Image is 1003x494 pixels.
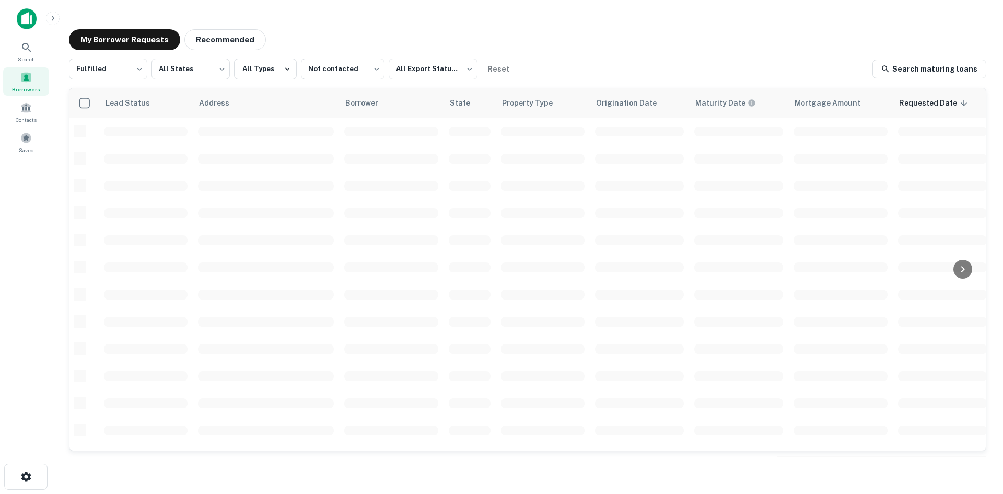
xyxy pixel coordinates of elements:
span: Maturity dates displayed may be estimated. Please contact the lender for the most accurate maturi... [695,97,769,109]
span: Requested Date [899,97,971,109]
span: Origination Date [596,97,670,109]
th: Borrower [339,88,444,118]
a: Contacts [3,98,49,126]
div: Not contacted [301,55,384,83]
span: Borrower [345,97,392,109]
button: Reset [482,59,515,79]
button: All Types [234,59,297,79]
th: Lead Status [99,88,193,118]
span: Saved [19,146,34,154]
span: Property Type [502,97,566,109]
div: All States [151,55,230,83]
th: Address [193,88,339,118]
iframe: Chat Widget [951,410,1003,461]
a: Search maturing loans [872,60,986,78]
span: Contacts [16,116,37,124]
div: Fulfilled [69,55,147,83]
span: State [450,97,484,109]
button: My Borrower Requests [69,29,180,50]
a: Search [3,37,49,65]
button: Recommended [184,29,266,50]
th: Requested Date [893,88,992,118]
div: Maturity dates displayed may be estimated. Please contact the lender for the most accurate maturi... [695,97,756,109]
div: All Export Statuses [389,55,477,83]
th: Property Type [496,88,590,118]
h6: Maturity Date [695,97,745,109]
a: Borrowers [3,67,49,96]
img: capitalize-icon.png [17,8,37,29]
th: Origination Date [590,88,689,118]
th: Mortgage Amount [788,88,893,118]
th: Maturity dates displayed may be estimated. Please contact the lender for the most accurate maturi... [689,88,788,118]
a: Saved [3,128,49,156]
span: Borrowers [12,85,40,94]
span: Search [18,55,35,63]
span: Lead Status [105,97,164,109]
span: Mortgage Amount [795,97,874,109]
th: State [444,88,496,118]
span: Address [199,97,243,109]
